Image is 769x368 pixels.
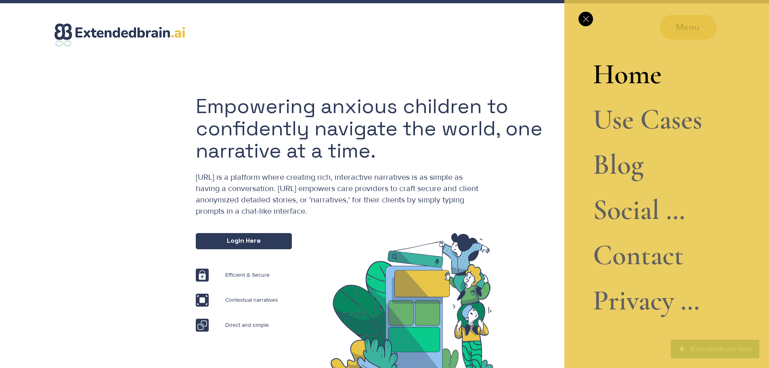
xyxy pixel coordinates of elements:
a: Contact [593,233,702,278]
button: Close [578,12,593,26]
nav: Site [593,52,702,323]
a: Social Narrative [593,187,702,233]
a: Home [593,52,702,97]
a: Use Cases [593,97,702,142]
a: Blog [593,142,702,187]
a: Privacy Policy [593,278,702,323]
